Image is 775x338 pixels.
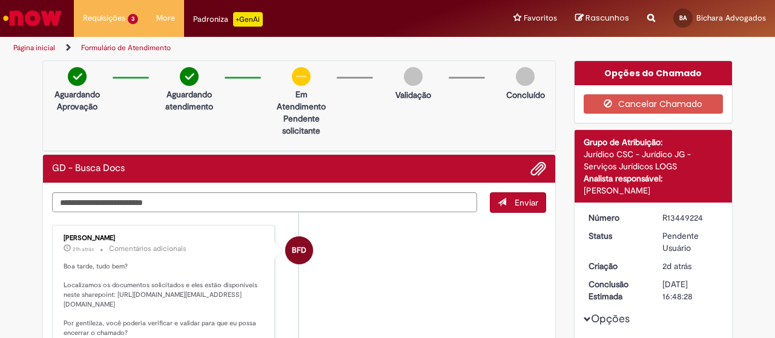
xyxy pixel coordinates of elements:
[575,61,733,85] div: Opções do Chamado
[584,184,724,197] div: [PERSON_NAME]
[395,89,431,101] p: Validação
[285,236,313,264] div: Beatriz Florio De Jesus
[662,261,691,271] span: 2d atrás
[662,230,719,254] div: Pendente Usuário
[193,12,263,27] div: Padroniza
[679,14,687,22] span: BA
[696,13,766,23] span: Bichara Advogados
[584,172,724,184] div: Analista responsável:
[48,88,107,112] p: Aguardando Aprovação
[662,212,719,224] div: R13449224
[515,197,538,208] span: Enviar
[579,212,654,224] dt: Número
[160,88,219,112] p: Aguardando atendimento
[9,37,507,59] ul: Trilhas de página
[13,43,55,53] a: Página inicial
[579,278,654,302] dt: Conclusão Estimada
[83,12,125,24] span: Requisições
[662,278,719,302] div: [DATE] 16:48:28
[516,67,535,86] img: img-circle-grey.png
[128,14,138,24] span: 3
[52,163,125,174] h2: GD - Busca Docs Histórico de tíquete
[524,12,557,24] span: Favoritos
[272,112,331,137] p: Pendente solicitante
[506,89,545,101] p: Concluído
[73,245,94,253] time: 27/08/2025 17:08:55
[272,88,331,112] p: Em Atendimento
[180,67,199,86] img: check-circle-green.png
[575,13,629,24] a: Rascunhos
[68,67,87,86] img: check-circle-green.png
[530,161,546,177] button: Adicionar anexos
[662,260,719,272] div: 26/08/2025 15:48:24
[579,230,654,242] dt: Status
[1,6,64,30] img: ServiceNow
[292,236,306,265] span: BFD
[81,43,171,53] a: Formulário de Atendimento
[52,192,477,212] textarea: Digite sua mensagem aqui...
[662,261,691,271] time: 26/08/2025 15:48:24
[490,192,546,213] button: Enviar
[109,244,186,254] small: Comentários adicionais
[73,245,94,253] span: 21h atrás
[292,67,311,86] img: circle-minus.png
[584,94,724,114] button: Cancelar Chamado
[584,136,724,148] div: Grupo de Atribuição:
[579,260,654,272] dt: Criação
[156,12,175,24] span: More
[233,12,263,27] p: +GenAi
[64,235,265,242] div: [PERSON_NAME]
[584,148,724,172] div: Jurídico CSC - Jurídico JG - Serviços Jurídicos LOGS
[404,67,423,86] img: img-circle-grey.png
[585,12,629,24] span: Rascunhos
